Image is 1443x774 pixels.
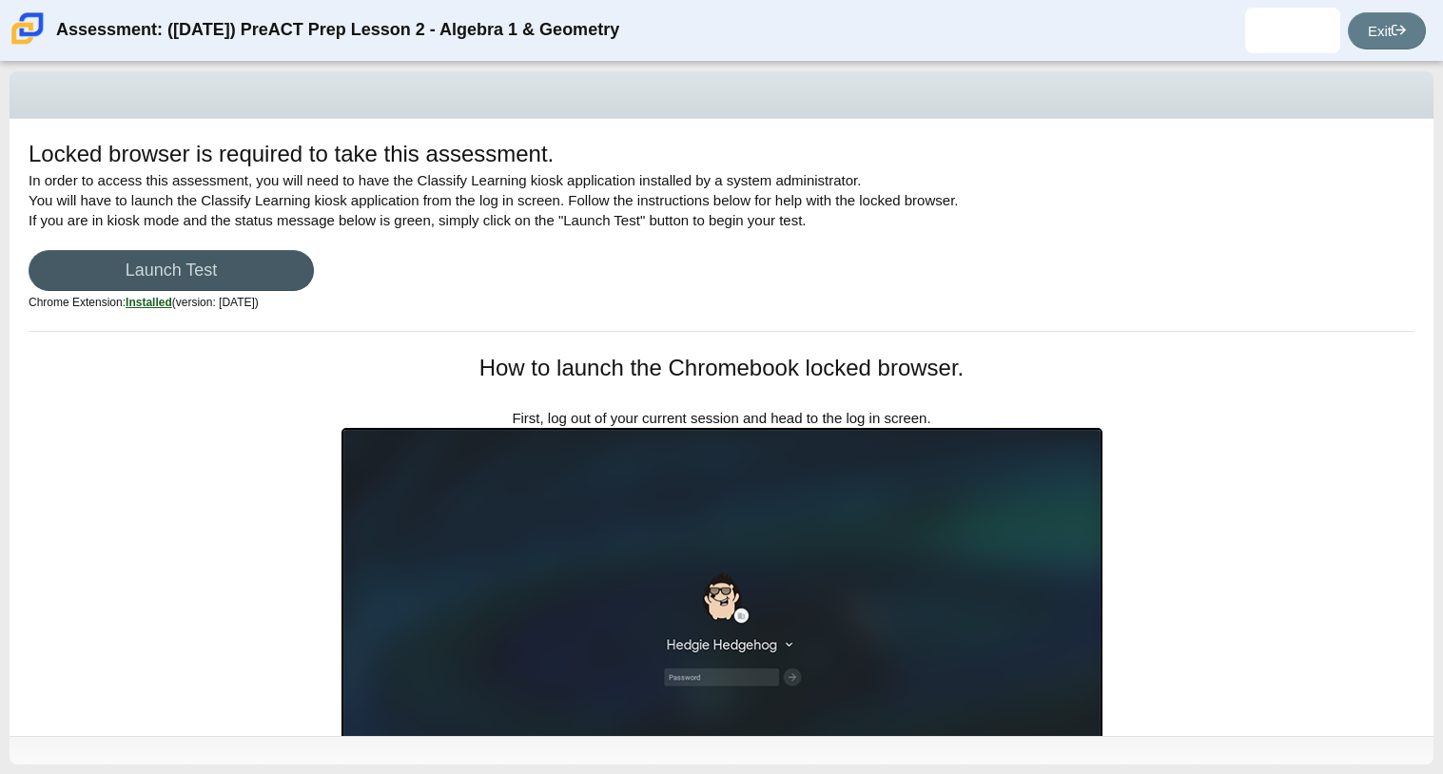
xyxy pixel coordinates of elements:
div: Assessment: ([DATE]) PreACT Prep Lesson 2 - Algebra 1 & Geometry [56,8,619,53]
u: Installed [126,296,172,309]
a: Launch Test [29,250,314,291]
img: Carmen School of Science & Technology [8,9,48,48]
small: Chrome Extension: [29,296,259,309]
img: juan.teran.EDShzg [1277,15,1308,46]
a: Carmen School of Science & Technology [8,35,48,51]
h1: How to launch the Chromebook locked browser. [341,352,1102,384]
h1: Locked browser is required to take this assessment. [29,138,554,170]
a: Exit [1348,12,1426,49]
div: In order to access this assessment, you will need to have the Classify Learning kiosk application... [29,138,1414,331]
span: (version: [DATE]) [126,296,259,309]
